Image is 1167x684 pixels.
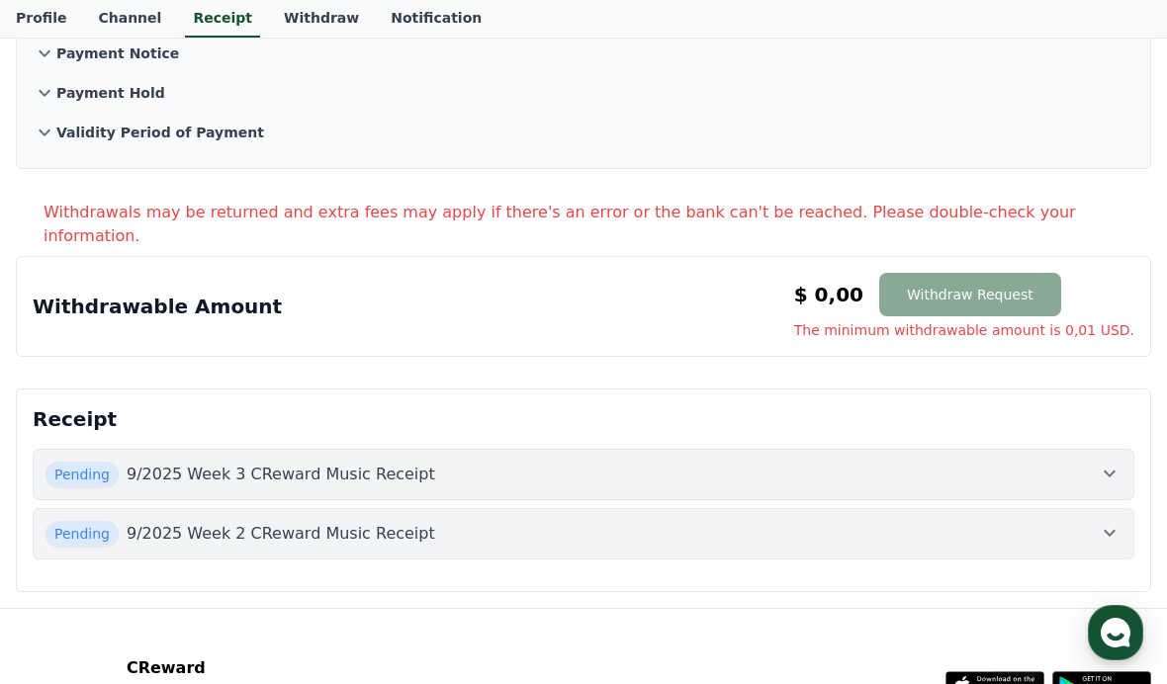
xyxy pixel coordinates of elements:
[50,550,85,565] span: Home
[127,656,458,680] p: CReward
[45,462,119,487] span: Pending
[33,449,1134,500] button: Pending 9/2025 Week 3 CReward Music Receipt
[6,520,131,569] a: Home
[131,520,255,569] a: Messages
[127,463,435,486] p: 9/2025 Week 3 CReward Music Receipt
[293,550,341,565] span: Settings
[33,405,1134,433] p: Receipt
[33,293,282,320] p: Withdrawable Amount
[45,521,119,547] span: Pending
[794,320,1134,340] span: The minimum withdrawable amount is 0,01 USD.
[879,273,1061,316] button: Withdraw Request
[56,123,264,142] p: Validity Period of Payment
[255,520,380,569] a: Settings
[33,73,1134,113] button: Payment Hold
[794,281,863,308] p: $ 0,00
[56,43,179,63] p: Payment Notice
[164,551,223,566] span: Messages
[33,508,1134,559] button: Pending 9/2025 Week 2 CReward Music Receipt
[33,34,1134,73] button: Payment Notice
[33,113,1134,152] button: Validity Period of Payment
[56,83,165,103] p: Payment Hold
[127,522,435,546] p: 9/2025 Week 2 CReward Music Receipt
[44,201,1151,248] p: Withdrawals may be returned and extra fees may apply if there's an error or the bank can't be rea...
